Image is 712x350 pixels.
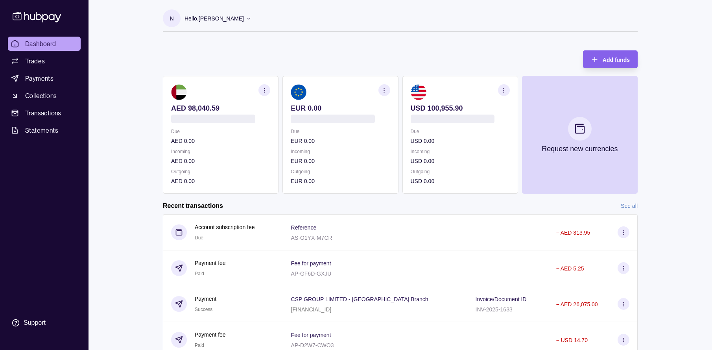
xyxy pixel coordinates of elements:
[171,177,270,185] p: AED 0.00
[291,224,317,231] p: Reference
[556,301,598,307] p: − AED 26,075.00
[291,84,306,100] img: eu
[291,104,390,113] p: EUR 0.00
[411,84,426,100] img: us
[195,294,216,303] p: Payment
[25,56,45,66] span: Trades
[291,177,390,185] p: EUR 0.00
[556,337,588,343] p: − USD 14.70
[291,332,331,338] p: Fee for payment
[8,37,81,51] a: Dashboard
[291,306,332,313] p: [FINANCIAL_ID]
[411,104,510,113] p: USD 100,955.90
[171,84,187,100] img: ae
[291,235,332,241] p: AS-O1YX-M7CR
[8,106,81,120] a: Transactions
[25,108,61,118] span: Transactions
[291,157,390,165] p: EUR 0.00
[163,202,223,210] h2: Recent transactions
[25,74,53,83] span: Payments
[291,167,390,176] p: Outgoing
[411,147,510,156] p: Incoming
[583,50,638,68] button: Add funds
[556,265,584,272] p: − AED 5.25
[171,137,270,145] p: AED 0.00
[291,127,390,136] p: Due
[522,76,638,194] button: Request new currencies
[184,14,244,23] p: Hello, [PERSON_NAME]
[171,147,270,156] p: Incoming
[171,157,270,165] p: AED 0.00
[195,343,204,348] span: Paid
[411,127,510,136] p: Due
[8,123,81,137] a: Statements
[476,306,513,313] p: INV-2025-1633
[171,104,270,113] p: AED 98,040.59
[24,319,46,327] div: Support
[291,342,334,348] p: AP-D2W7-CWO3
[603,57,630,63] span: Add funds
[25,126,58,135] span: Statements
[195,271,204,276] span: Paid
[170,14,173,23] p: N
[411,157,510,165] p: USD 0.00
[291,137,390,145] p: EUR 0.00
[8,315,81,331] a: Support
[25,39,56,48] span: Dashboard
[195,223,255,231] p: Account subscription fee
[411,177,510,185] p: USD 0.00
[621,202,638,210] a: See all
[195,330,226,339] p: Payment fee
[291,270,332,277] p: AP-GF6D-GXJU
[195,259,226,267] p: Payment fee
[411,167,510,176] p: Outgoing
[8,71,81,85] a: Payments
[411,137,510,145] p: USD 0.00
[171,127,270,136] p: Due
[195,235,203,241] span: Due
[556,230,590,236] p: − AED 313.95
[195,307,212,312] span: Success
[291,147,390,156] p: Incoming
[25,91,57,100] span: Collections
[291,260,331,267] p: Fee for payment
[171,167,270,176] p: Outgoing
[8,89,81,103] a: Collections
[476,296,527,302] p: Invoice/Document ID
[542,144,618,153] p: Request new currencies
[291,296,428,302] p: CSP GROUP LIMITED - [GEOGRAPHIC_DATA] Branch
[8,54,81,68] a: Trades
